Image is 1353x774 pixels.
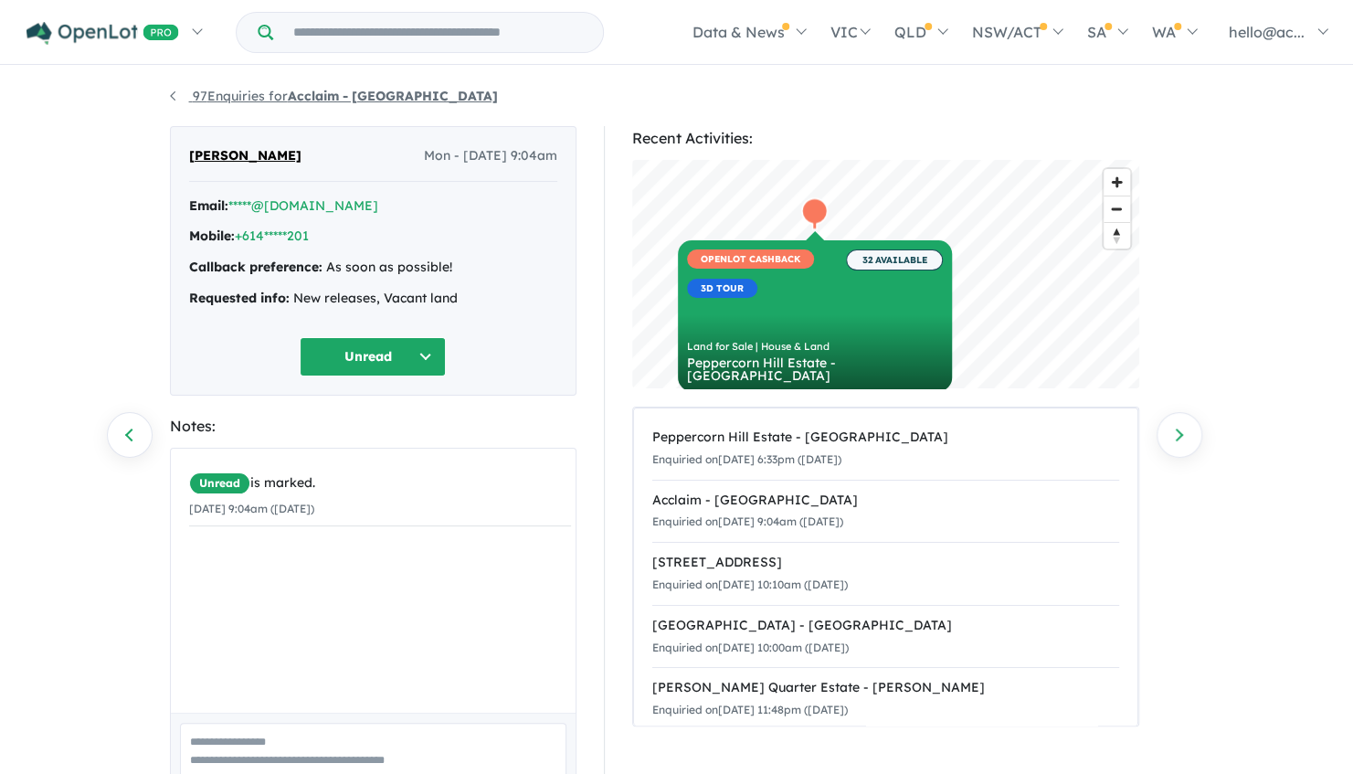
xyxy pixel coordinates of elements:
nav: breadcrumb [170,86,1184,108]
span: 3D TOUR [687,279,757,298]
a: OPENLOT CASHBACK3D TOUR 32 AVAILABLE Land for Sale | House & Land Peppercorn Hill Estate - [GEOGR... [678,240,952,391]
div: Map marker [756,178,784,212]
button: Zoom in [1104,169,1130,196]
button: Reset bearing to north [1104,222,1130,249]
strong: Requested info: [189,290,290,306]
small: Enquiried on [DATE] 10:00am ([DATE]) [652,641,849,654]
a: Peppercorn Hill Estate - [GEOGRAPHIC_DATA]Enquiried on[DATE] 6:33pm ([DATE]) [652,418,1119,481]
div: Peppercorn Hill Estate - [GEOGRAPHIC_DATA] [652,427,1119,449]
div: Recent Activities: [632,126,1139,151]
span: 32 AVAILABLE [846,249,943,270]
div: Land for Sale | House & Land [687,342,943,352]
div: Map marker [800,197,828,231]
span: Mon - [DATE] 9:04am [424,145,557,167]
a: [PERSON_NAME] Quarter Estate - [PERSON_NAME]Enquiried on[DATE] 11:48pm ([DATE]) [652,667,1119,731]
div: Notes: [170,414,576,439]
input: Try estate name, suburb, builder or developer [277,13,599,52]
div: is marked. [189,472,571,494]
small: Enquiried on [DATE] 11:48pm ([DATE]) [652,703,848,716]
div: Peppercorn Hill Estate - [GEOGRAPHIC_DATA] [687,356,943,382]
div: Acclaim - [GEOGRAPHIC_DATA] [652,490,1119,512]
small: [DATE] 9:04am ([DATE]) [189,502,314,515]
div: As soon as possible! [189,257,557,279]
strong: Email: [189,197,228,214]
span: OPENLOT CASHBACK [687,249,814,269]
div: [STREET_ADDRESS] [652,552,1119,574]
canvas: Map [632,160,1139,388]
img: Openlot PRO Logo White [26,22,179,45]
span: [PERSON_NAME] [189,145,301,167]
div: [GEOGRAPHIC_DATA] - [GEOGRAPHIC_DATA] [652,615,1119,637]
div: Map marker [986,315,1013,349]
a: [STREET_ADDRESS]Enquiried on[DATE] 10:10am ([DATE]) [652,542,1119,606]
button: Zoom out [1104,196,1130,222]
span: hello@ac... [1229,23,1305,41]
a: [GEOGRAPHIC_DATA] - [GEOGRAPHIC_DATA]Enquiried on[DATE] 10:00am ([DATE]) [652,605,1119,669]
small: Enquiried on [DATE] 9:04am ([DATE]) [652,514,843,528]
strong: Mobile: [189,228,235,244]
div: New releases, Vacant land [189,288,557,310]
strong: Acclaim - [GEOGRAPHIC_DATA] [288,88,498,104]
a: Acclaim - [GEOGRAPHIC_DATA]Enquiried on[DATE] 9:04am ([DATE]) [652,480,1119,544]
strong: Callback preference: [189,259,322,275]
div: [PERSON_NAME] Quarter Estate - [PERSON_NAME] [652,677,1119,699]
button: Unread [300,337,446,376]
small: Enquiried on [DATE] 10:10am ([DATE]) [652,578,848,591]
span: Reset bearing to north [1104,223,1130,249]
small: Enquiried on [DATE] 6:33pm ([DATE]) [652,452,841,466]
a: 97Enquiries forAcclaim - [GEOGRAPHIC_DATA] [170,88,498,104]
span: Unread [189,472,250,494]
